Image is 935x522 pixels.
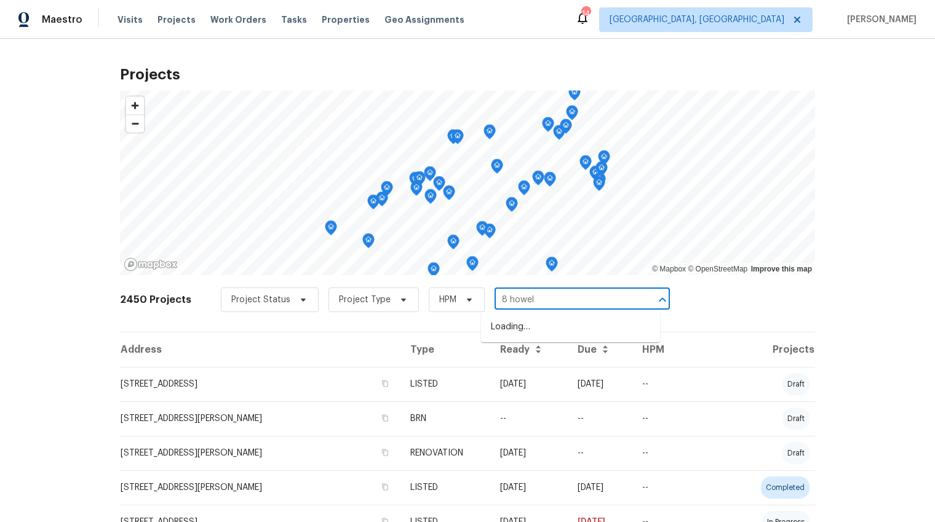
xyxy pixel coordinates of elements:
[447,235,460,254] div: Map marker
[117,14,143,26] span: Visits
[490,332,568,367] th: Ready
[490,436,568,470] td: [DATE]
[483,223,496,243] div: Map marker
[568,436,632,470] td: --
[381,181,393,200] div: Map marker
[210,14,266,26] span: Work Orders
[532,171,544,190] div: Map marker
[120,367,400,401] td: [STREET_ADDRESS]
[544,172,556,191] div: Map marker
[593,176,605,195] div: Map marker
[380,447,391,458] button: Copy Address
[410,181,423,200] div: Map marker
[632,401,736,436] td: --
[566,105,578,124] div: Map marker
[632,436,736,470] td: --
[581,7,590,20] div: 14
[400,470,490,505] td: LISTED
[428,262,440,281] div: Map marker
[594,172,606,191] div: Map marker
[518,180,530,199] div: Map marker
[589,166,602,185] div: Map marker
[761,476,810,499] div: completed
[579,155,592,174] div: Map marker
[433,176,445,195] div: Map marker
[452,129,464,148] div: Map marker
[842,14,917,26] span: [PERSON_NAME]
[476,221,488,240] div: Map marker
[281,15,307,24] span: Tasks
[367,195,380,214] div: Map marker
[782,408,810,430] div: draft
[782,442,810,464] div: draft
[120,436,400,470] td: [STREET_ADDRESS][PERSON_NAME]
[120,294,191,306] h2: 2450 Projects
[632,332,736,367] th: HPM
[568,86,581,105] div: Map marker
[120,90,815,275] canvas: Map
[120,332,400,367] th: Address
[553,125,565,144] div: Map marker
[126,114,144,132] button: Zoom out
[384,14,464,26] span: Geo Assignments
[654,291,671,308] button: Close
[325,220,337,239] div: Map marker
[568,367,632,401] td: [DATE]
[339,294,391,306] span: Project Type
[506,197,518,216] div: Map marker
[568,401,632,436] td: --
[424,189,437,208] div: Map marker
[362,233,375,252] div: Map marker
[751,265,812,273] a: Improve this map
[490,470,568,505] td: [DATE]
[782,373,810,395] div: draft
[380,378,391,389] button: Copy Address
[409,172,421,191] div: Map marker
[688,265,747,273] a: OpenStreetMap
[546,257,558,276] div: Map marker
[126,115,144,132] span: Zoom out
[124,257,178,271] a: Mapbox homepage
[542,117,554,136] div: Map marker
[413,171,426,190] div: Map marker
[439,294,456,306] span: HPM
[443,185,455,204] div: Map marker
[424,166,436,185] div: Map marker
[632,470,736,505] td: --
[42,14,82,26] span: Maestro
[610,14,784,26] span: [GEOGRAPHIC_DATA], [GEOGRAPHIC_DATA]
[568,470,632,505] td: [DATE]
[595,161,608,180] div: Map marker
[400,436,490,470] td: RENOVATION
[400,332,490,367] th: Type
[231,294,290,306] span: Project Status
[322,14,370,26] span: Properties
[490,367,568,401] td: [DATE]
[560,119,572,138] div: Map marker
[126,97,144,114] button: Zoom in
[380,481,391,492] button: Copy Address
[491,159,503,178] div: Map marker
[157,14,196,26] span: Projects
[400,367,490,401] td: LISTED
[380,412,391,424] button: Copy Address
[495,291,635,310] input: Search projects
[568,332,632,367] th: Due
[400,401,490,436] td: BRN
[376,191,388,211] div: Map marker
[652,265,686,273] a: Mapbox
[120,470,400,505] td: [STREET_ADDRESS][PERSON_NAME]
[736,332,815,367] th: Projects
[481,312,660,342] div: Loading…
[598,150,610,169] div: Map marker
[632,367,736,401] td: --
[490,401,568,436] td: --
[120,401,400,436] td: [STREET_ADDRESS][PERSON_NAME]
[447,129,460,148] div: Map marker
[483,124,496,143] div: Map marker
[466,256,479,275] div: Map marker
[120,68,815,81] h2: Projects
